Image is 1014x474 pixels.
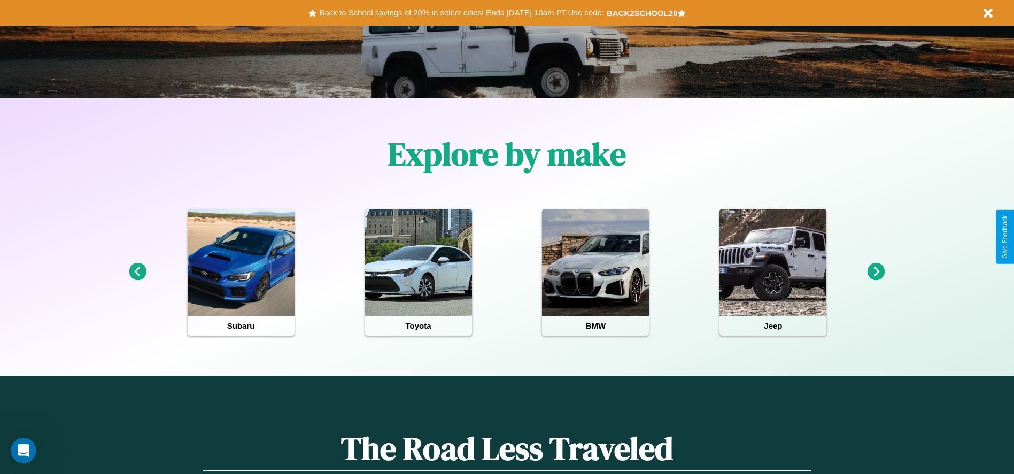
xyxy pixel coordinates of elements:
b: BACK2SCHOOL20 [607,9,678,18]
h4: BMW [542,316,649,336]
iframe: Intercom live chat [11,438,36,463]
h4: Jeep [719,316,826,336]
h1: Explore by make [388,132,626,176]
button: Back to School savings of 20% in select cities! Ends [DATE] 10am PT.Use code: [316,5,606,20]
div: Give Feedback [1001,215,1009,259]
h4: Toyota [365,316,472,336]
h4: Subaru [188,316,295,336]
h1: The Road Less Traveled [203,426,811,471]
